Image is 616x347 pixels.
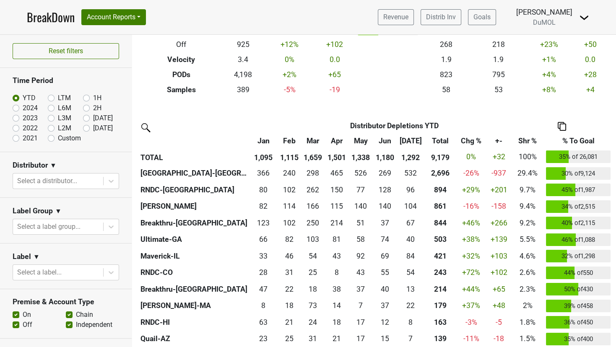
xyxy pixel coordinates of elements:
[55,206,62,216] span: ▼
[421,9,461,25] a: Distrib Inv
[250,248,277,264] td: 33.166
[279,284,299,295] div: 22
[327,234,347,245] div: 81
[252,218,276,228] div: 123
[373,281,397,298] td: 39.5
[250,198,277,215] td: 81.668
[399,234,423,245] div: 40
[250,298,277,314] td: 8.499
[351,234,371,245] div: 58
[138,198,250,215] th: [PERSON_NAME]
[138,248,250,264] th: Maverick-IL
[420,82,473,97] td: 58
[349,314,373,331] td: 17
[33,252,40,262] span: ▼
[221,82,265,97] td: 389
[252,317,276,328] div: 63
[375,234,395,245] div: 74
[373,248,397,264] td: 69.166
[279,317,299,328] div: 21
[424,248,456,264] th: 420.666
[27,8,75,26] a: BreakDown
[420,52,473,67] td: 1.9
[58,93,71,103] label: LTM
[314,52,356,67] td: 0.0
[489,184,509,195] div: +201
[250,264,277,281] td: 27.5
[375,251,395,262] div: 69
[373,314,397,331] td: 11.5
[375,317,395,328] div: 12
[277,231,301,248] td: 81.5
[351,317,371,328] div: 17
[138,120,152,134] img: filter
[399,251,423,262] div: 84
[456,314,486,331] td: -3 %
[279,184,299,195] div: 102
[424,165,456,182] th: 2695.603
[397,198,424,215] td: 104.167
[314,82,356,97] td: -19
[375,284,395,295] div: 40
[489,168,509,179] div: -937
[426,168,454,179] div: 2,696
[426,184,454,195] div: 894
[13,76,119,85] h3: Time Period
[375,168,395,179] div: 269
[327,317,347,328] div: 18
[489,284,509,295] div: +65
[424,314,456,331] th: 163.433
[325,298,349,314] td: 14.333
[265,82,314,97] td: -5 %
[489,218,509,228] div: +266
[533,18,556,26] span: DuMOL
[525,82,574,97] td: +8 %
[456,298,486,314] td: +37 %
[325,148,349,165] th: 1,501
[351,300,371,311] div: 7
[525,37,574,52] td: +23 %
[325,165,349,182] td: 465.334
[221,37,265,52] td: 925
[138,215,250,231] th: Breakthru-[GEOGRAPHIC_DATA]
[23,123,38,133] label: 2022
[351,284,371,295] div: 37
[349,298,373,314] td: 6.5
[314,37,356,52] td: +102
[397,148,424,165] th: 1,292
[58,103,71,113] label: L6M
[489,201,509,212] div: -158
[13,252,31,261] h3: Label
[58,133,81,143] label: Custom
[13,43,119,59] button: Reset filters
[138,314,250,331] th: RNDC-HI
[141,82,221,97] th: Samples
[373,181,397,198] td: 127.504
[424,264,456,281] th: 242.734
[50,161,57,171] span: ▼
[511,133,544,148] th: Shr %: activate to sort column ascending
[76,320,112,330] label: Independent
[426,251,454,262] div: 421
[277,165,301,182] td: 240.1
[574,52,607,67] td: 0.0
[327,201,347,212] div: 115
[525,52,574,67] td: +1 %
[473,82,525,97] td: 53
[511,215,544,231] td: 9.2%
[456,281,486,298] td: +44 %
[279,300,299,311] div: 18
[279,251,299,262] div: 46
[378,9,414,25] a: Revenue
[399,300,423,311] div: 22
[351,201,371,212] div: 140
[456,198,486,215] td: -16 %
[375,218,395,228] div: 37
[373,215,397,231] td: 36.669
[58,113,71,123] label: L3M
[277,133,301,148] th: Feb: activate to sort column ascending
[325,281,349,298] td: 37.5
[424,133,456,148] th: Total: activate to sort column ascending
[93,113,113,123] label: [DATE]
[277,118,511,133] th: Distributor Depletions YTD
